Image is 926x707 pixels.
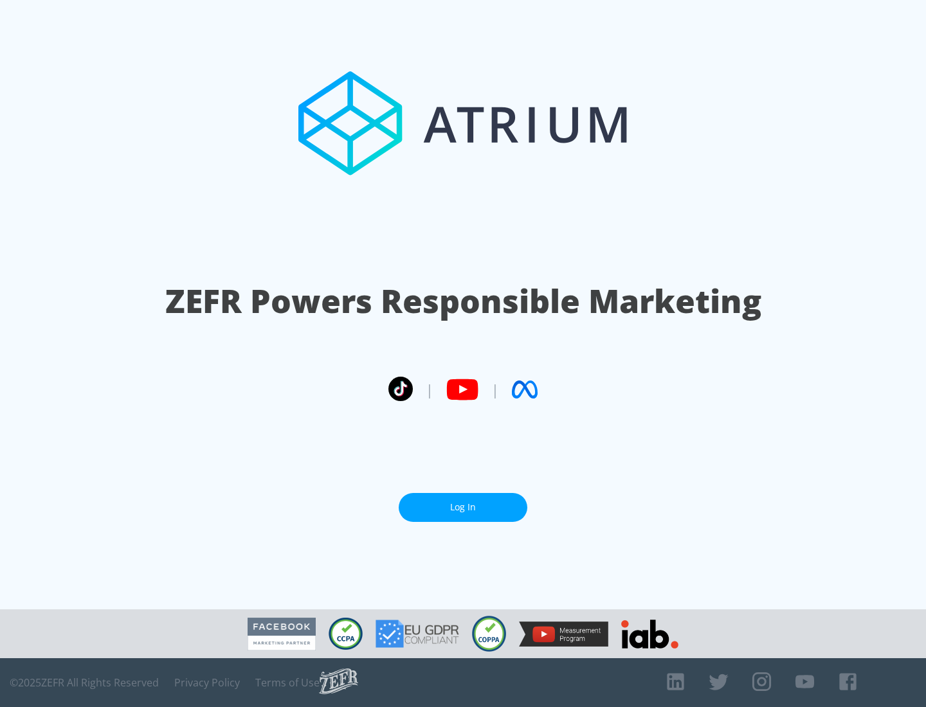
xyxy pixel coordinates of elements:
img: CCPA Compliant [329,618,363,650]
span: | [426,380,433,399]
a: Terms of Use [255,676,320,689]
img: IAB [621,620,678,649]
a: Privacy Policy [174,676,240,689]
img: GDPR Compliant [376,620,459,648]
span: | [491,380,499,399]
a: Log In [399,493,527,522]
img: YouTube Measurement Program [519,622,608,647]
span: © 2025 ZEFR All Rights Reserved [10,676,159,689]
img: COPPA Compliant [472,616,506,652]
img: Facebook Marketing Partner [248,618,316,650]
h1: ZEFR Powers Responsible Marketing [165,279,761,323]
